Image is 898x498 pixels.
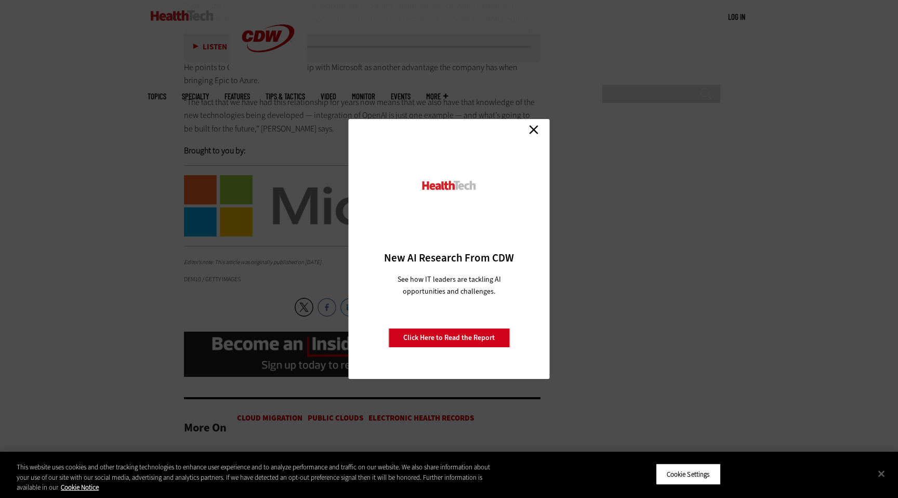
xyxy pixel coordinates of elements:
button: Cookie Settings [656,463,721,485]
a: More information about your privacy [61,483,99,492]
img: HealthTech_0.png [421,180,478,191]
div: This website uses cookies and other tracking technologies to enhance user experience and to analy... [17,462,494,493]
button: Close [870,462,893,485]
h3: New AI Research From CDW [367,251,532,265]
a: Click Here to Read the Report [388,328,510,348]
p: See how IT leaders are tackling AI opportunities and challenges. [385,273,513,297]
a: Close [526,122,542,137]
